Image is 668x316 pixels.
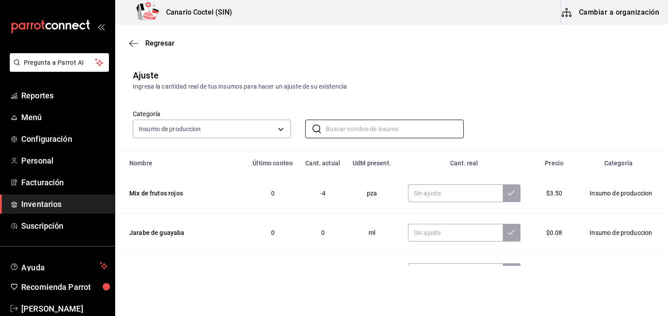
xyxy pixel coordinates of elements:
[536,160,572,167] div: Precio
[159,7,233,18] h3: Canario Coctel (SIN)
[21,261,96,271] span: Ayuda
[578,213,668,253] td: Insumo de produccion
[271,229,275,236] span: 0
[21,155,108,167] span: Personal
[346,213,397,253] td: ml
[408,263,503,281] input: Sin ajuste
[408,224,503,242] input: Sin ajuste
[346,174,397,213] td: pza
[326,120,463,138] input: Buscar nombre de insumo
[252,160,294,167] div: Último conteo
[578,174,668,213] td: Insumo de produccion
[21,176,108,188] span: Facturación
[133,111,291,117] label: Categoría
[352,160,392,167] div: UdM present.
[115,213,246,253] td: Jarabe de guayaba
[129,39,175,47] button: Regresar
[21,111,108,123] span: Menú
[139,125,201,133] span: Insumo de produccion
[320,190,326,197] span: -4
[271,190,275,197] span: 0
[578,253,668,292] td: Insumo de produccion
[6,64,109,74] a: Pregunta a Parrot AI
[403,160,526,167] div: Cant. real
[304,160,341,167] div: Cant. actual
[145,39,175,47] span: Regresar
[21,198,108,210] span: Inventarios
[10,53,109,72] button: Pregunta a Parrot AI
[546,190,563,197] span: $3.50
[321,229,325,236] span: 0
[21,303,108,315] span: [PERSON_NAME]
[21,220,108,232] span: Suscripción
[346,253,397,292] td: ml
[546,229,563,236] span: $0.08
[133,69,159,82] div: Ajuste
[97,23,105,30] button: open_drawer_menu
[583,160,654,167] div: Categoría
[21,133,108,145] span: Configuración
[24,58,95,67] span: Pregunta a Parrot AI
[133,82,650,91] div: Ingresa la cantidad real de tus insumos para hacer un ajuste de su existencia
[408,184,503,202] input: Sin ajuste
[115,174,246,213] td: Mix de frutos rojos
[21,90,108,101] span: Reportes
[21,281,108,293] span: Recomienda Parrot
[115,253,246,292] td: Jarabe de pepino
[129,160,241,167] div: Nombre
